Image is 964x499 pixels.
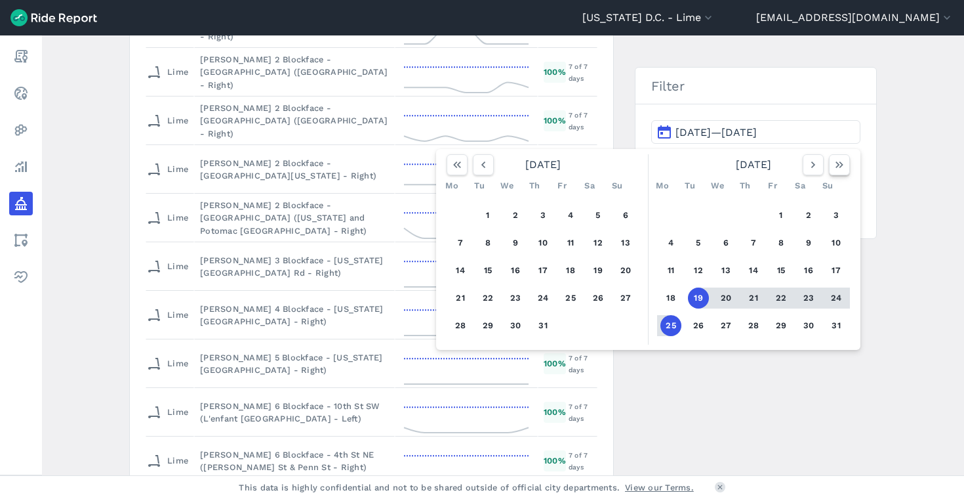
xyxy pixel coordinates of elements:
button: 11 [660,260,681,281]
div: Lime [146,353,188,374]
h3: Filter [635,68,876,104]
div: We [707,175,728,196]
a: Realtime [9,81,33,105]
img: Ride Report [10,9,97,26]
button: 8 [477,232,498,253]
button: 5 [688,232,709,253]
div: Su [817,175,838,196]
button: 12 [688,260,709,281]
div: [PERSON_NAME] 2 Blockface - [GEOGRAPHIC_DATA] ([GEOGRAPHIC_DATA] - Right) [200,53,389,91]
a: Report [9,45,33,68]
div: [DATE] [441,154,645,175]
button: [DATE]—[DATE] [651,120,860,144]
button: 13 [615,232,636,253]
button: 17 [532,260,553,281]
div: Lime [146,402,188,423]
button: 28 [743,315,764,336]
div: 7 of 7 days [569,109,597,133]
button: 27 [715,315,736,336]
div: [PERSON_NAME] 4 Blockface - [US_STATE][GEOGRAPHIC_DATA] - Right) [200,303,389,328]
div: [PERSON_NAME] 2 Blockface - [GEOGRAPHIC_DATA] ([US_STATE] and Potomac [GEOGRAPHIC_DATA] - Right) [200,199,389,237]
button: 5 [588,205,609,226]
button: 24 [532,288,553,309]
div: 7 of 7 days [569,401,597,424]
div: 100 % [544,450,566,471]
button: 4 [560,205,581,226]
div: 7 of 7 days [569,449,597,473]
button: 17 [826,260,847,281]
div: 100 % [544,353,566,374]
button: 21 [743,288,764,309]
div: [PERSON_NAME] 6 Blockface - 4th St NE ([PERSON_NAME] St & Penn St - Right) [200,448,389,473]
button: 29 [477,315,498,336]
button: 18 [660,288,681,309]
div: Fr [762,175,783,196]
button: 1 [771,205,792,226]
div: Lime [146,305,188,326]
button: 7 [450,232,471,253]
button: 10 [532,232,553,253]
button: 31 [532,315,553,336]
button: 4 [660,232,681,253]
button: 15 [771,260,792,281]
button: 19 [588,260,609,281]
button: 25 [560,288,581,309]
div: Sa [579,175,600,196]
button: 3 [826,205,847,226]
div: Th [734,175,755,196]
button: 15 [477,260,498,281]
button: 22 [477,288,498,309]
button: 6 [715,232,736,253]
div: Lime [146,110,188,131]
a: Health [9,265,33,289]
div: Lime [146,207,188,228]
div: 7 of 7 days [569,352,597,376]
div: Mo [652,175,673,196]
div: Sa [790,175,811,196]
a: Analyze [9,155,33,179]
div: [PERSON_NAME] 5 Blockface - [US_STATE][GEOGRAPHIC_DATA] - Right) [200,351,389,376]
button: 14 [450,260,471,281]
button: 6 [615,205,636,226]
button: 26 [588,288,609,309]
button: 18 [560,260,581,281]
div: Mo [441,175,462,196]
button: 31 [826,315,847,336]
button: 27 [615,288,636,309]
div: [PERSON_NAME] 2 Blockface - [GEOGRAPHIC_DATA] ([GEOGRAPHIC_DATA] - Right) [200,102,389,140]
button: 19 [688,288,709,309]
button: 9 [505,232,526,253]
div: Tu [469,175,490,196]
button: 23 [798,288,819,309]
button: 26 [688,315,709,336]
div: Lime [146,159,188,180]
div: Lime [146,450,188,471]
a: Heatmaps [9,118,33,142]
button: 20 [715,288,736,309]
button: 22 [771,288,792,309]
button: 25 [660,315,681,336]
button: 28 [450,315,471,336]
button: 21 [450,288,471,309]
button: 1 [477,205,498,226]
div: 100 % [544,110,566,131]
button: [US_STATE] D.C. - Lime [582,10,715,26]
div: We [496,175,517,196]
div: 100 % [544,62,566,82]
div: [DATE] [652,154,855,175]
button: 14 [743,260,764,281]
div: Th [524,175,545,196]
a: Areas [9,228,33,252]
div: [PERSON_NAME] 2 Blockface - [GEOGRAPHIC_DATA][US_STATE] - Right) [200,157,389,182]
button: 16 [798,260,819,281]
button: 2 [505,205,526,226]
button: 11 [560,232,581,253]
div: Su [607,175,628,196]
div: Lime [146,256,188,277]
button: 16 [505,260,526,281]
button: 20 [615,260,636,281]
button: 23 [505,288,526,309]
button: 10 [826,232,847,253]
div: [PERSON_NAME] 6 Blockface - 10th St SW (L'enfant [GEOGRAPHIC_DATA] - Left) [200,400,389,425]
button: 12 [588,232,609,253]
